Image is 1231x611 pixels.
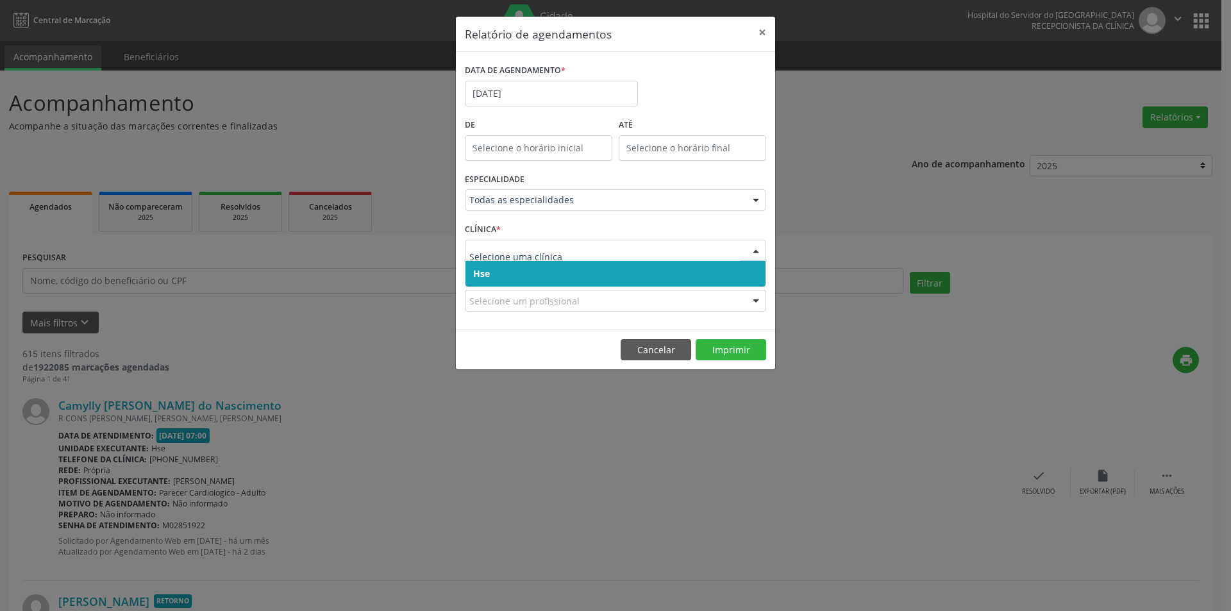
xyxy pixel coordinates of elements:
[465,220,501,240] label: CLÍNICA
[619,115,766,135] label: ATÉ
[465,170,524,190] label: ESPECIALIDADE
[465,81,638,106] input: Selecione uma data ou intervalo
[465,135,612,161] input: Selecione o horário inicial
[619,135,766,161] input: Selecione o horário final
[465,115,612,135] label: De
[749,17,775,48] button: Close
[469,194,740,206] span: Todas as especialidades
[696,339,766,361] button: Imprimir
[621,339,691,361] button: Cancelar
[469,244,740,270] input: Selecione uma clínica
[469,294,580,308] span: Selecione um profissional
[473,267,490,280] span: Hse
[465,26,612,42] h5: Relatório de agendamentos
[465,61,565,81] label: DATA DE AGENDAMENTO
